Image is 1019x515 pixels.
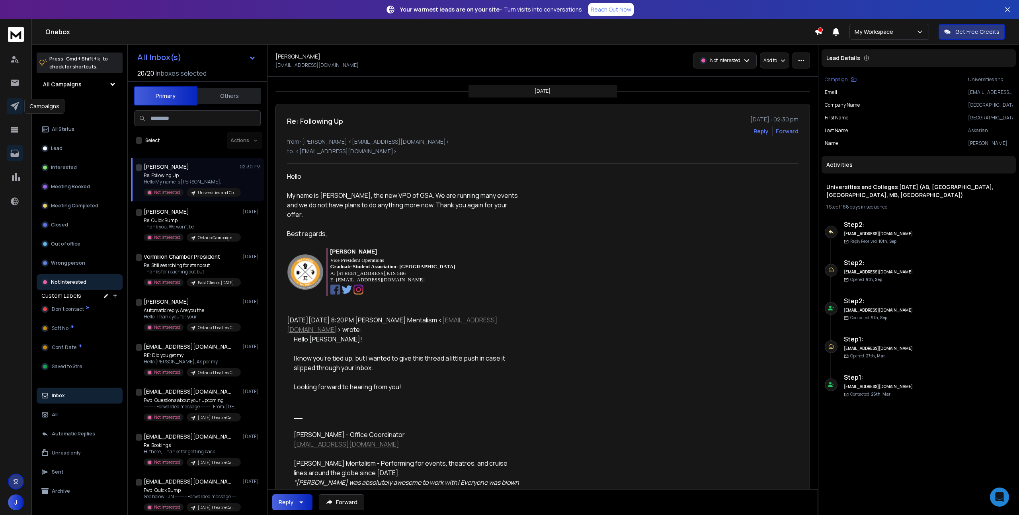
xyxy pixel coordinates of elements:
[968,76,1013,83] p: Universities and Colleges [DATE] (AB, [GEOGRAPHIC_DATA], [GEOGRAPHIC_DATA], MB, [GEOGRAPHIC_DATA])
[968,127,1013,134] p: Askarian
[243,433,261,440] p: [DATE]
[850,238,896,244] p: Reply Received
[49,55,108,71] p: Press to check for shortcuts.
[8,494,24,510] button: J
[287,254,324,291] img: thumb_b7diohdbqueer688ug9hgrj303_5cd2ea2ff32ca_1557326383.png
[144,253,220,261] h1: Vermilion Chamber President
[990,488,1009,507] div: Open Intercom Messenger
[330,270,406,276] font: A: [STREET_ADDRESS],
[240,164,261,170] p: 02:30 PM
[825,127,848,134] p: Last Name
[51,145,62,152] p: Lead
[198,190,236,196] p: Universities and Colleges [DATE] (AB, [GEOGRAPHIC_DATA], [GEOGRAPHIC_DATA], MB, [GEOGRAPHIC_DATA])
[330,276,425,284] a: E: [EMAIL_ADDRESS][DOMAIN_NAME]
[52,363,87,370] span: Saved to Streak
[51,279,86,285] p: Not Interested
[844,269,914,275] h6: [EMAIL_ADDRESS][DOMAIN_NAME]
[144,262,239,269] p: Re: Still searching for standout
[144,314,239,320] p: Hello, Thank you for your
[294,440,399,449] a: [EMAIL_ADDRESS][DOMAIN_NAME]
[37,407,123,423] button: All
[826,183,1011,199] h1: Universities and Colleges [DATE] (AB, [GEOGRAPHIC_DATA], [GEOGRAPHIC_DATA], MB, [GEOGRAPHIC_DATA])
[51,203,98,209] p: Meeting Completed
[37,121,123,137] button: All Status
[968,89,1013,96] p: [EMAIL_ADDRESS][DOMAIN_NAME]
[844,345,914,351] h6: [EMAIL_ADDRESS][DOMAIN_NAME]
[319,494,364,510] button: Forward
[144,307,239,314] p: Automatic reply: Are you the
[37,483,123,499] button: Archive
[41,292,81,300] h3: Custom Labels
[275,62,359,68] p: [EMAIL_ADDRESS][DOMAIN_NAME]
[294,430,519,439] div: [PERSON_NAME] - Office Coordinator
[144,163,189,171] h1: [PERSON_NAME]
[52,344,76,351] span: Conf. Date
[294,411,519,420] div: __
[850,353,885,359] p: Opened
[844,384,914,390] h6: [EMAIL_ADDRESS][DOMAIN_NAME]
[198,460,236,466] p: [DATE] Theatre Campaign
[330,277,425,283] font: E: [EMAIL_ADDRESS][DOMAIN_NAME]
[275,53,320,60] h1: [PERSON_NAME]
[294,334,519,344] div: Hello [PERSON_NAME]!
[243,388,261,395] p: [DATE]
[45,27,814,37] h1: Onebox
[37,445,123,461] button: Unread only
[844,258,914,267] h6: Step 2 :
[154,324,180,330] p: Not Interested
[287,115,343,127] h1: Re: Following Up
[825,89,837,96] p: Email
[400,6,500,13] strong: Your warmest leads are on your site
[841,203,887,210] span: 168 days in sequence
[826,54,860,62] p: Lead Details
[37,464,123,480] button: Sent
[52,392,65,399] p: Inbox
[198,415,236,421] p: [DATE] Theatre Campaign
[137,53,182,61] h1: All Inbox(s)
[198,280,236,286] p: Past Clients [DATE]-[DATE] (Streak)
[37,140,123,156] button: Lead
[754,127,769,135] button: Reply
[137,68,154,78] span: 20 / 20
[825,102,860,108] p: Company Name
[37,301,123,317] button: Don’t contact
[287,147,798,155] p: to: <[EMAIL_ADDRESS][DOMAIN_NAME]>
[939,24,1005,40] button: Get Free Credits
[144,449,239,455] p: Hi there, Thanks for getting back
[134,86,197,105] button: Primary
[145,137,160,144] label: Select
[144,404,239,410] p: ---------- Forwarded message --------- From: [GEOGRAPHIC_DATA]
[294,478,520,506] em: “[PERSON_NAME] was absolutely awesome to work with! Everyone was blown away! He was engaging, fun...
[955,28,999,36] p: Get Free Credits
[825,115,848,121] p: First Name
[154,234,180,240] p: Not Interested
[330,263,455,269] font: Graduate Student Association- [GEOGRAPHIC_DATA]
[243,209,261,215] p: [DATE]
[198,325,236,331] p: Ontario Theatres Campaign ([DATE]) NO SUBSEQUENCE
[144,388,231,396] h1: [EMAIL_ADDRESS][DOMAIN_NAME]
[198,235,236,241] p: Ontario Campaign (Apollo, 2025, [GEOGRAPHIC_DATA], [GEOGRAPHIC_DATA], [GEOGRAPHIC_DATA], [GEOGRAP...
[37,388,123,404] button: Inbox
[871,391,890,397] span: 26th, Mar
[144,208,189,216] h1: [PERSON_NAME]
[154,279,180,285] p: Not Interested
[52,126,74,133] p: All Status
[294,353,519,373] div: I know you're tied up, but I wanted to give this thread a little push in case it slipped through ...
[287,316,498,334] a: [EMAIL_ADDRESS][DOMAIN_NAME]
[855,28,896,36] p: My Workspace
[272,494,312,510] button: Reply
[37,339,123,355] button: Conf. Date
[197,87,261,105] button: Others
[330,248,455,257] td: [PERSON_NAME]
[871,315,887,320] span: 9th, Sep
[37,198,123,214] button: Meeting Completed
[750,115,798,123] p: [DATE] : 02:30 pm
[866,353,885,359] span: 27th, Mar
[37,255,123,271] button: Wrong person
[243,478,261,485] p: [DATE]
[825,76,848,83] p: Campaign
[710,57,740,64] p: Not Interested
[51,222,68,228] p: Closed
[24,99,64,114] div: Campaigns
